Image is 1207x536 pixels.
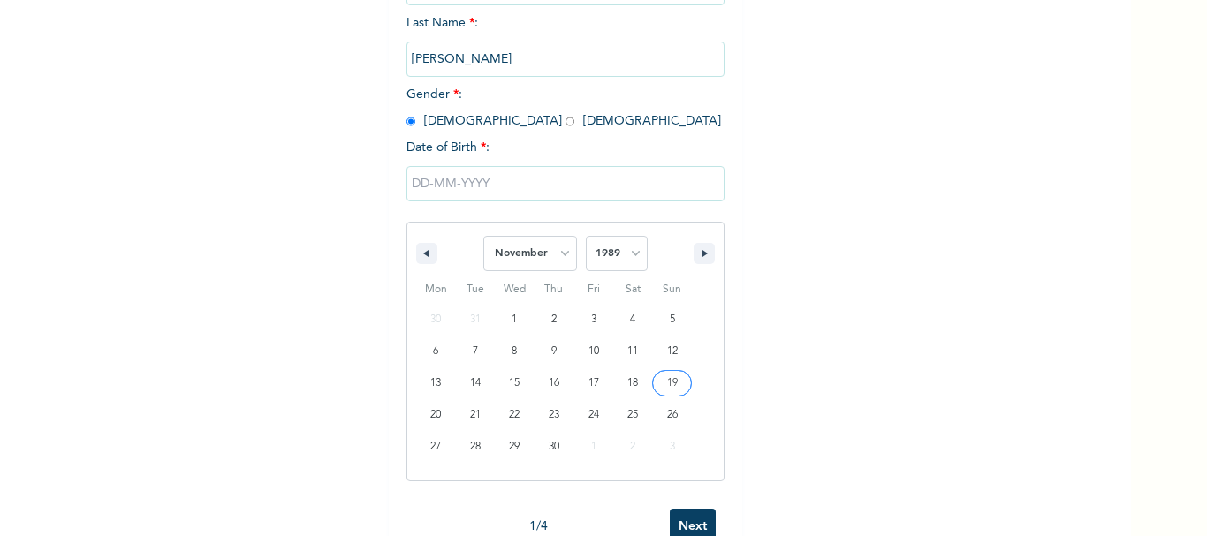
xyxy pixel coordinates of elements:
span: 12 [667,336,678,367]
button: 19 [652,367,692,399]
span: 3 [591,304,596,336]
button: 9 [535,336,574,367]
button: 22 [495,399,535,431]
button: 17 [573,367,613,399]
span: 5 [670,304,675,336]
button: 27 [416,431,456,463]
span: Fri [573,276,613,304]
span: 6 [433,336,438,367]
button: 23 [535,399,574,431]
button: 11 [613,336,653,367]
span: Sat [613,276,653,304]
span: Mon [416,276,456,304]
span: 24 [588,399,599,431]
button: 24 [573,399,613,431]
button: 16 [535,367,574,399]
span: Thu [535,276,574,304]
button: 2 [535,304,574,336]
span: 25 [627,399,638,431]
span: 15 [509,367,520,399]
button: 21 [456,399,496,431]
button: 25 [613,399,653,431]
span: 26 [667,399,678,431]
button: 6 [416,336,456,367]
span: 11 [627,336,638,367]
button: 13 [416,367,456,399]
span: 27 [430,431,441,463]
button: 26 [652,399,692,431]
span: 2 [551,304,557,336]
span: 9 [551,336,557,367]
span: 21 [470,399,481,431]
span: 19 [667,367,678,399]
span: 18 [627,367,638,399]
button: 12 [652,336,692,367]
button: 30 [535,431,574,463]
button: 8 [495,336,535,367]
span: 22 [509,399,520,431]
span: 16 [549,367,559,399]
span: 23 [549,399,559,431]
span: Date of Birth : [406,139,490,157]
button: 20 [416,399,456,431]
span: 1 [512,304,517,336]
span: 14 [470,367,481,399]
button: 7 [456,336,496,367]
span: 7 [473,336,478,367]
span: 29 [509,431,520,463]
span: Sun [652,276,692,304]
button: 28 [456,431,496,463]
button: 15 [495,367,535,399]
button: 4 [613,304,653,336]
span: 8 [512,336,517,367]
button: 10 [573,336,613,367]
input: Enter your last name [406,42,725,77]
span: Wed [495,276,535,304]
div: 1 / 4 [406,517,670,536]
button: 3 [573,304,613,336]
button: 1 [495,304,535,336]
span: Tue [456,276,496,304]
span: 20 [430,399,441,431]
span: 10 [588,336,599,367]
button: 14 [456,367,496,399]
span: 4 [630,304,635,336]
span: Gender : [DEMOGRAPHIC_DATA] [DEMOGRAPHIC_DATA] [406,88,721,127]
span: Last Name : [406,17,725,65]
input: DD-MM-YYYY [406,166,725,201]
span: 30 [549,431,559,463]
span: 17 [588,367,599,399]
button: 5 [652,304,692,336]
button: 29 [495,431,535,463]
button: 18 [613,367,653,399]
span: 28 [470,431,481,463]
span: 13 [430,367,441,399]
